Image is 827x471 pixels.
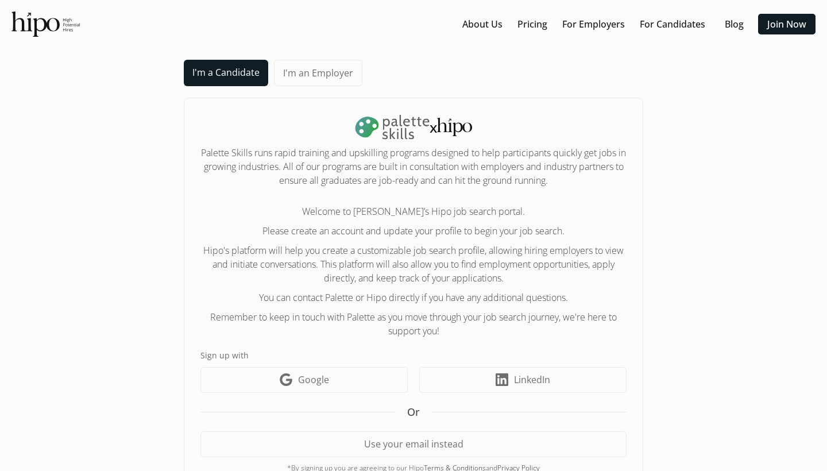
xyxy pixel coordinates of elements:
span: Or [407,404,420,420]
p: Please create an account and update your profile to begin your job search. [200,224,627,238]
button: About Us [458,14,507,34]
a: For Employers [562,17,625,31]
button: For Candidates [635,14,710,34]
button: For Employers [558,14,629,34]
p: Welcome to [PERSON_NAME]’s Hipo job search portal. [200,204,627,218]
a: Pricing [517,17,547,31]
a: For Candidates [640,17,705,31]
p: You can contact Palette or Hipo directly if you have any additional questions. [200,291,627,304]
img: palette-logo-DLm18L25.png [355,114,430,140]
h2: Palette Skills runs rapid training and upskilling programs designed to help participants quickly ... [200,146,627,187]
p: Remember to keep in touch with Palette as you move through your job search journey, we're here to... [200,310,627,338]
a: Join Now [767,17,806,31]
button: Join Now [758,14,816,34]
button: Pricing [513,14,552,34]
a: Google [200,367,408,393]
p: Hipo's platform will help you create a customizable job search profile, allowing hiring employers... [200,244,627,285]
a: I'm an Employer [274,60,362,86]
button: Blog [716,14,752,34]
a: About Us [462,17,503,31]
span: Google [298,373,329,387]
img: official-logo [11,11,80,37]
span: LinkedIn [514,373,550,387]
a: LinkedIn [419,367,627,393]
label: Sign up with [200,349,627,361]
img: svg+xml,%3c [437,118,472,136]
a: I'm a Candidate [184,60,268,86]
h1: x [200,114,627,140]
button: Use your email instead [200,431,627,457]
a: Blog [725,17,744,31]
